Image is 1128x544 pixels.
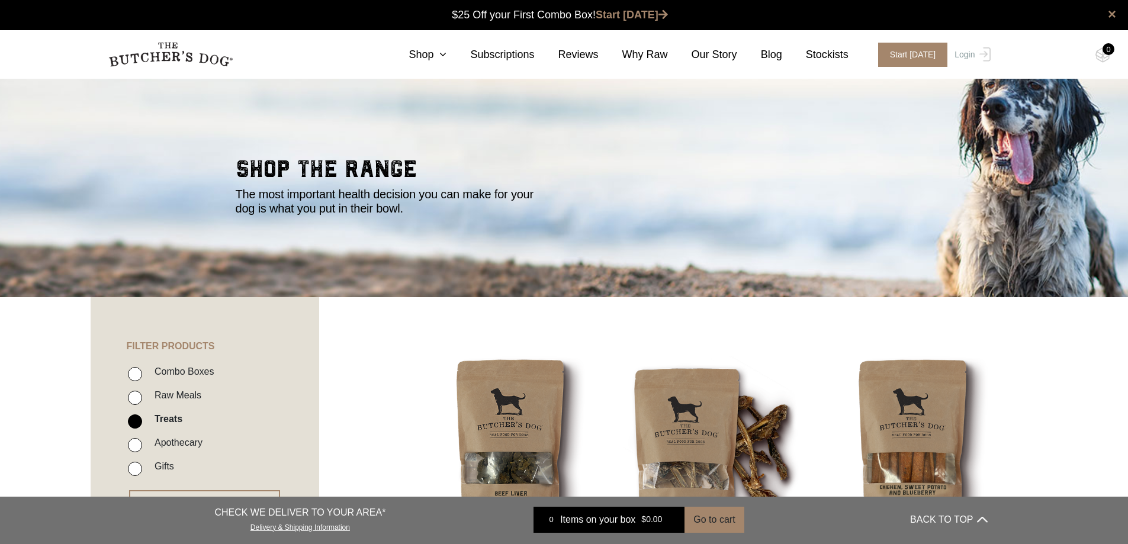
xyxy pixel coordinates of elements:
label: Raw Meals [149,387,201,403]
img: TBD_Cart-Empty.png [1095,47,1110,63]
a: Start [DATE] [596,9,668,21]
button: Go to cart [684,507,744,533]
a: Stockists [782,47,849,63]
span: $ [641,515,646,524]
div: 0 [1103,43,1114,55]
a: Shop [385,47,446,63]
button: RESET FILTER [129,490,280,516]
span: Start [DATE] [878,43,948,67]
a: Why Raw [599,47,668,63]
a: Blog [737,47,782,63]
a: Delivery & Shipping Information [250,520,350,532]
bdi: 0.00 [641,515,662,524]
p: The most important health decision you can make for your dog is what you put in their bowl. [236,187,549,215]
a: Subscriptions [446,47,534,63]
a: Start [DATE] [866,43,952,67]
h2: shop the range [236,157,893,187]
a: close [1108,7,1116,21]
h4: FILTER PRODUCTS [91,297,319,352]
span: Items on your box [560,513,635,527]
label: Apothecary [149,434,203,450]
img: Beef Liver Treats [422,356,602,536]
a: Reviews [535,47,599,63]
label: Treats [149,411,182,427]
img: Chicken Sweet Potato and Blueberry Chew Sticks [824,356,1004,536]
button: BACK TO TOP [910,506,987,534]
p: CHECK WE DELIVER TO YOUR AREA* [214,506,385,520]
label: Combo Boxes [149,363,214,379]
img: Beef Spare Ribs [623,356,802,536]
a: 0 Items on your box $0.00 [534,507,684,533]
a: Login [952,43,990,67]
div: 0 [542,514,560,526]
a: Our Story [668,47,737,63]
label: Gifts [149,458,174,474]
